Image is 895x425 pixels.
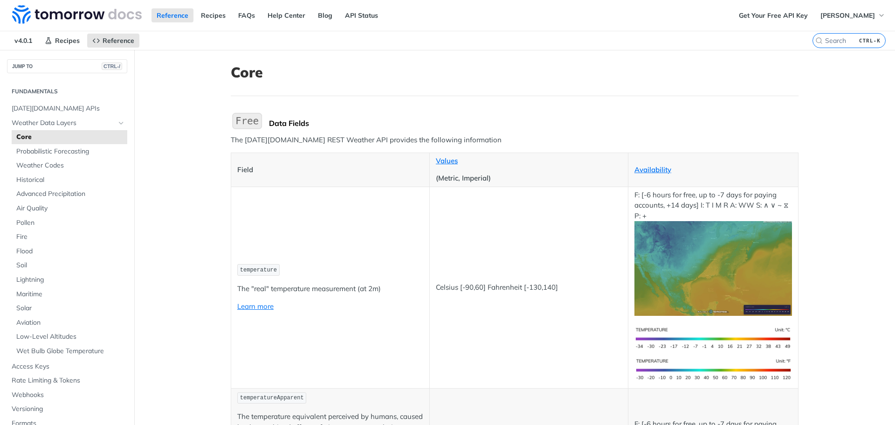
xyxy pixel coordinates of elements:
a: Core [12,130,127,144]
span: Soil [16,261,125,270]
a: Pollen [12,216,127,230]
a: Wet Bulb Globe Temperature [12,344,127,358]
a: Maritime [12,287,127,301]
span: Flood [16,247,125,256]
a: Probabilistic Forecasting [12,145,127,159]
a: Access Keys [7,360,127,374]
a: Weather Codes [12,159,127,173]
span: Expand image [634,264,792,272]
span: Advanced Precipitation [16,189,125,199]
a: Recipes [40,34,85,48]
a: Lightning [12,273,127,287]
a: Recipes [196,8,231,22]
span: CTRL-/ [102,63,122,70]
a: Historical [12,173,127,187]
a: API Status [340,8,383,22]
span: temperatureApparent [240,395,304,401]
p: (Metric, Imperial) [436,173,622,184]
span: Reference [103,36,134,45]
a: Weather Data LayersHide subpages for Weather Data Layers [7,116,127,130]
span: Expand image [634,333,792,342]
span: temperature [240,267,277,273]
span: Pollen [16,218,125,228]
span: Aviation [16,318,125,327]
h1: Core [231,64,799,81]
a: Aviation [12,316,127,330]
kbd: CTRL-K [857,36,883,45]
span: v4.0.1 [9,34,37,48]
a: FAQs [233,8,260,22]
a: [DATE][DOMAIN_NAME] APIs [7,102,127,116]
span: [PERSON_NAME] [820,11,875,20]
a: Rate Limiting & Tokens [7,374,127,388]
a: Air Quality [12,202,127,216]
a: Get Your Free API Key [734,8,813,22]
span: Lightning [16,275,125,285]
a: Advanced Precipitation [12,187,127,201]
span: Recipes [55,36,80,45]
a: Fire [12,230,127,244]
a: Blog [313,8,337,22]
span: Low-Level Altitudes [16,332,125,341]
button: [PERSON_NAME] [815,8,890,22]
span: Core [16,132,125,142]
a: Reference [151,8,193,22]
span: Versioning [12,404,125,414]
span: Rate Limiting & Tokens [12,376,125,385]
span: Weather Data Layers [12,118,115,128]
a: Values [436,156,458,165]
span: Fire [16,232,125,242]
a: Learn more [237,302,274,311]
a: Solar [12,301,127,315]
div: Data Fields [269,118,799,128]
span: Weather Codes [16,161,125,170]
a: Help Center [262,8,310,22]
span: Historical [16,175,125,185]
a: Low-Level Altitudes [12,330,127,344]
span: Wet Bulb Globe Temperature [16,347,125,356]
span: Solar [16,304,125,313]
a: Reference [87,34,139,48]
span: Expand image [634,364,792,373]
p: Field [237,165,423,175]
p: The "real" temperature measurement (at 2m) [237,284,423,294]
p: F: [-6 hours for free, up to -7 days for paying accounts, +14 days] I: T I M R A: WW S: ∧ ∨ ~ ⧖ P: + [634,190,792,316]
a: Versioning [7,402,127,416]
h2: Fundamentals [7,87,127,96]
p: The [DATE][DOMAIN_NAME] REST Weather API provides the following information [231,135,799,146]
svg: Search [815,37,823,44]
span: Air Quality [16,204,125,213]
a: Webhooks [7,388,127,402]
span: Access Keys [12,362,125,371]
a: Availability [634,165,671,174]
span: [DATE][DOMAIN_NAME] APIs [12,104,125,113]
span: Webhooks [12,390,125,400]
span: Probabilistic Forecasting [16,147,125,156]
img: Tomorrow.io Weather API Docs [12,5,142,24]
p: Celsius [-90,60] Fahrenheit [-130,140] [436,282,622,293]
a: Flood [12,244,127,258]
span: Maritime [16,290,125,299]
button: Hide subpages for Weather Data Layers [117,119,125,127]
button: JUMP TOCTRL-/ [7,59,127,73]
a: Soil [12,258,127,272]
